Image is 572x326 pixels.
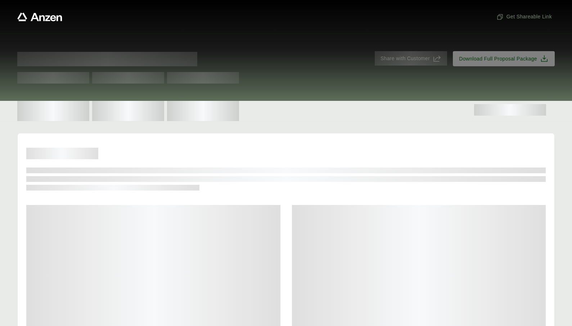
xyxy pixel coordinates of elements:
span: Test [167,72,239,84]
a: Anzen website [17,13,62,21]
button: Get Shareable Link [494,10,555,23]
span: Get Shareable Link [496,13,552,21]
span: Proposal for [17,52,197,66]
span: Test [92,72,164,84]
span: Test [17,72,89,84]
span: Share with Customer [380,55,430,62]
